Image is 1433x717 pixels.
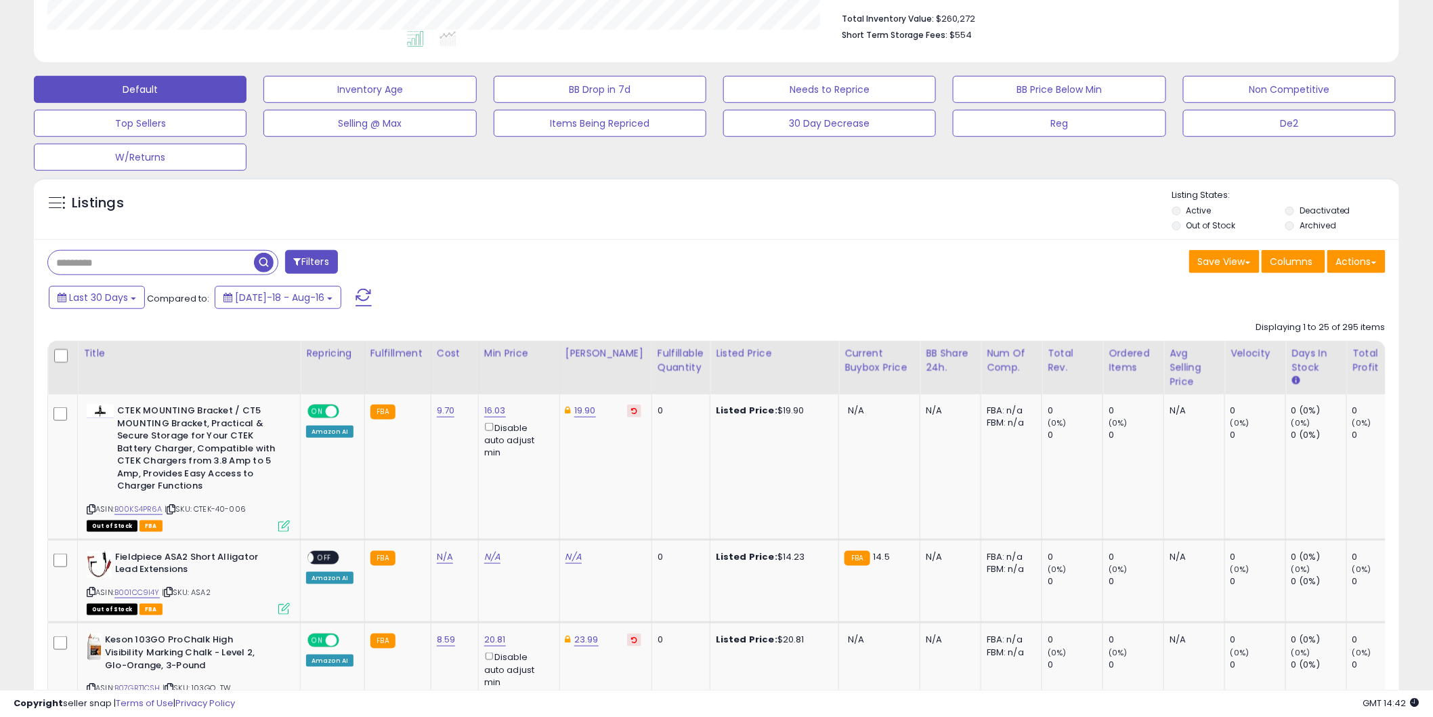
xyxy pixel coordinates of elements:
small: (0%) [1231,417,1249,428]
div: 0 (0%) [1291,634,1346,646]
div: Amazon AI [306,426,354,438]
button: Reg [953,110,1165,137]
div: N/A [926,405,970,417]
button: Actions [1327,250,1386,273]
div: Min Price [484,346,554,361]
div: N/A [1170,634,1214,646]
a: 20.81 [484,633,506,647]
p: Listing States: [1172,189,1399,202]
small: (0%) [1048,564,1067,575]
span: FBA [140,604,163,615]
label: Archived [1300,220,1336,231]
a: 19.90 [574,404,596,417]
span: ON [309,635,326,647]
div: Fulfillment [370,346,425,361]
a: Privacy Policy [175,697,235,710]
small: (0%) [1231,564,1249,575]
a: 16.03 [484,404,506,417]
a: B00KS4PR6A [114,504,163,515]
div: 0 [658,634,700,646]
div: N/A [926,551,970,563]
button: Last 30 Days [49,286,145,309]
b: Short Term Storage Fees: [842,29,947,41]
a: B001CC9I4Y [114,587,160,598]
b: Total Inventory Value: [842,13,934,24]
span: $554 [949,28,972,41]
div: 0 [1109,634,1163,646]
div: Num of Comp. [987,346,1036,375]
b: Listed Price: [716,550,777,563]
small: (0%) [1291,564,1310,575]
span: OFF [337,406,359,417]
span: | SKU: ASA2 [162,587,211,598]
small: (0%) [1109,417,1128,428]
span: ON [309,406,326,417]
div: $14.23 [716,551,828,563]
div: 0 (0%) [1291,551,1346,563]
small: (0%) [1109,564,1128,575]
div: 0 (0%) [1291,659,1346,671]
div: Amazon AI [306,572,354,584]
span: | SKU: CTEK-40-006 [165,504,246,514]
a: N/A [484,550,500,564]
small: FBA [370,551,395,566]
b: Fieldpiece ASA2 Short Alligator Lead Extensions [115,551,280,579]
div: 0 [1048,634,1103,646]
span: N/A [848,633,864,646]
span: [DATE]-18 - Aug-16 [235,291,324,304]
div: 0 [658,551,700,563]
div: 0 [1048,551,1103,563]
li: $260,272 [842,9,1375,26]
span: FBA [140,520,163,532]
span: OFF [314,552,335,563]
span: All listings that are currently out of stock and unavailable for purchase on Amazon [87,604,137,615]
span: Last 30 Days [69,291,128,304]
div: 0 [1352,551,1407,563]
button: Selling @ Max [263,110,476,137]
div: Disable auto adjust min [484,650,549,689]
small: (0%) [1291,417,1310,428]
span: 14.5 [874,550,891,563]
button: De2 [1183,110,1396,137]
div: 0 [1048,659,1103,671]
span: All listings that are currently out of stock and unavailable for purchase on Amazon [87,520,137,532]
div: 0 [1231,551,1285,563]
div: Cost [437,346,473,361]
button: Save View [1189,250,1260,273]
small: FBA [370,634,395,649]
button: Items Being Repriced [494,110,706,137]
b: Listed Price: [716,404,777,417]
div: Current Buybox Price [844,346,914,375]
small: FBA [370,405,395,419]
div: 0 [1352,575,1407,588]
div: 0 [1352,429,1407,441]
div: FBA: n/a [987,634,1031,646]
a: N/A [565,550,582,564]
small: (0%) [1291,647,1310,658]
small: (0%) [1231,647,1249,658]
button: Inventory Age [263,76,476,103]
span: Columns [1270,255,1313,268]
label: Active [1186,205,1212,216]
small: Days In Stock. [1291,375,1300,387]
label: Deactivated [1300,205,1350,216]
button: [DATE]-18 - Aug-16 [215,286,341,309]
div: Total Profit [1352,346,1402,375]
div: Repricing [306,346,359,361]
small: (0%) [1352,647,1371,658]
div: Ordered Items [1109,346,1158,375]
button: Top Sellers [34,110,247,137]
div: 0 [1352,659,1407,671]
div: 0 [1231,429,1285,441]
div: 0 [1109,659,1163,671]
div: 0 (0%) [1291,429,1346,441]
div: FBM: n/a [987,563,1031,575]
div: Listed Price [716,346,833,361]
a: N/A [437,550,453,564]
div: Days In Stock [1291,346,1341,375]
div: 0 [1231,634,1285,646]
button: 30 Day Decrease [723,110,936,137]
div: FBA: n/a [987,551,1031,563]
small: FBA [844,551,870,566]
a: 8.59 [437,633,456,647]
